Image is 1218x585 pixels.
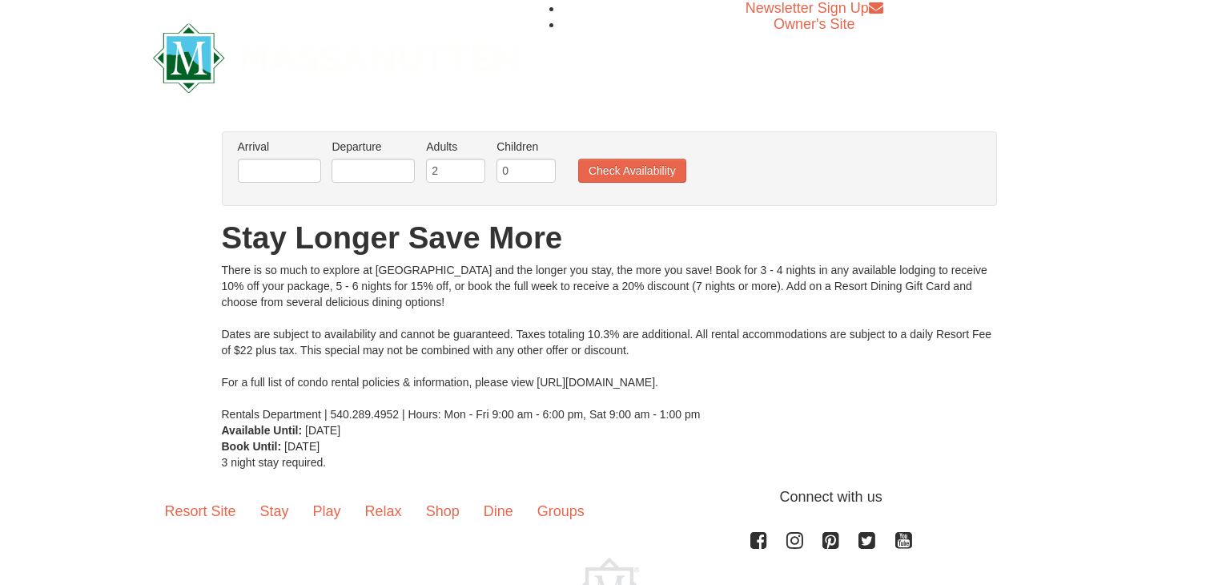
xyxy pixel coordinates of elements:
[153,486,248,536] a: Resort Site
[153,37,520,75] a: Massanutten Resort
[332,139,415,155] label: Departure
[248,486,301,536] a: Stay
[578,159,686,183] button: Check Availability
[305,424,340,437] span: [DATE]
[222,440,282,453] strong: Book Until:
[153,23,520,93] img: Massanutten Resort Logo
[472,486,525,536] a: Dine
[222,262,997,422] div: There is so much to explore at [GEOGRAPHIC_DATA] and the longer you stay, the more you save! Book...
[284,440,320,453] span: [DATE]
[238,139,321,155] label: Arrival
[301,486,353,536] a: Play
[496,139,556,155] label: Children
[426,139,485,155] label: Adults
[414,486,472,536] a: Shop
[222,456,327,469] span: 3 night stay required.
[774,16,854,32] a: Owner's Site
[353,486,414,536] a: Relax
[153,486,1066,508] p: Connect with us
[525,486,597,536] a: Groups
[222,222,997,254] h1: Stay Longer Save More
[222,424,303,437] strong: Available Until:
